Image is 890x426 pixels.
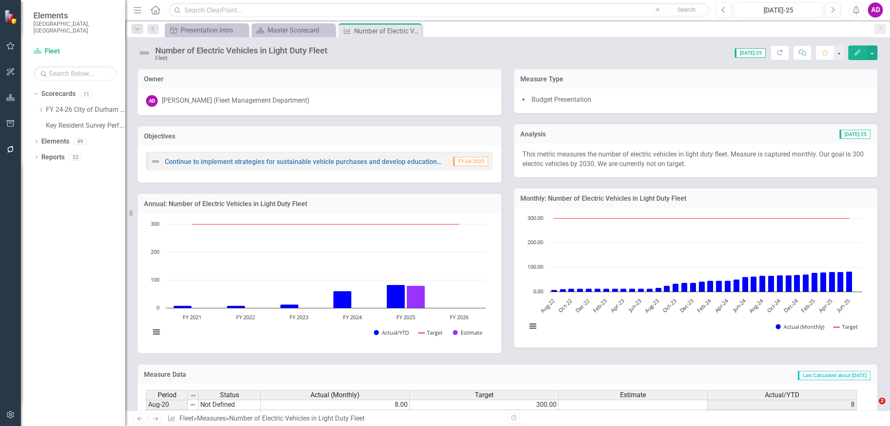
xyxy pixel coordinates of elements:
[802,275,809,292] path: Jan-25, 70. Actual (Monthly).
[146,95,158,107] div: AD
[777,275,783,292] path: Oct-24, 67. Actual (Monthly).
[165,158,649,166] a: Continue to implement strategies for sustainable vehicle purchases and develop educational progra...
[146,220,490,345] svg: Interactive chart
[227,305,245,308] path: FY 2022, 8. Actual/YTD.
[742,277,748,292] path: Jun-24, 60. Actual (Monthly).
[759,276,765,292] path: Aug-24, 66. Actual (Monthly).
[4,10,19,24] img: ClearPoint Strategy
[197,414,226,422] a: Measures
[41,89,76,99] a: Scorecards
[522,214,870,339] div: Chart. Highcharts interactive chart.
[33,10,117,20] span: Elements
[747,297,764,315] text: Aug-24
[290,313,308,321] text: FY 2023
[577,289,583,292] path: Nov-22, 13. Actual (Monthly).
[155,55,328,61] div: Fleet
[765,297,782,314] text: Oct-24
[713,297,730,314] text: Apr-24
[167,414,501,423] div: » »
[189,401,196,408] img: 8DAGhfEEPCf229AAAAAElFTkSuQmCC
[612,289,618,292] path: Mar-23, 13. Actual (Monthly).
[594,289,600,292] path: Jan-23, 13. Actual (Monthly).
[868,3,883,18] button: AD
[453,329,482,336] button: Show Estimate
[199,410,261,419] td: Not Defined
[695,297,713,315] text: Feb-24
[817,297,834,314] text: Apr-25
[520,195,872,202] h3: Monthly: Number of Electric Vehicles in Light Duty Fleet
[794,275,800,292] path: Dec-24, 69. Actual (Monthly).
[734,3,823,18] button: [DATE]-25
[69,154,82,161] div: 22
[183,313,202,321] text: FY 2021
[846,272,852,292] path: Jun-25, 83. Actual (Monthly).
[672,284,678,292] path: Oct-23, 33. Actual (Monthly).
[179,414,194,422] a: Fleet
[520,131,677,138] h3: Analysis
[199,400,261,410] td: Not Defined
[765,391,799,399] span: Actual/YTD
[236,313,255,321] text: FY 2022
[829,272,835,292] path: Apr-25, 81. Actual (Monthly).
[144,133,495,140] h3: Objectives
[782,297,799,315] text: Dec-24
[750,277,756,292] path: Jul-24, 63. Actual (Monthly).
[396,313,415,321] text: FY 2025
[261,410,410,419] td: 8.00
[254,25,333,35] a: Master Scorecard
[169,3,710,18] input: Search ClearPoint...
[560,289,566,292] path: Sep-22, 11. Actual (Monthly).
[603,289,609,292] path: Feb-23, 12. Actual (Monthly).
[156,304,159,311] text: 0
[591,297,608,315] text: Feb-23
[735,48,766,58] span: [DATE]-25
[737,5,820,15] div: [DATE]-25
[46,121,125,131] a: Key Resident Survey Performance Scorecard
[552,217,850,220] g: Target, series 2 of 2. Line with 36 data points.
[879,398,885,404] span: 2
[220,391,239,399] span: Status
[41,153,65,162] a: Reports
[387,285,405,308] path: FY 2025 , 83. Actual/YTD.
[374,329,409,336] button: Show Actual/YTD
[690,283,696,292] path: Dec-23, 36. Actual (Monthly).
[842,323,857,330] text: Target
[146,220,493,345] div: Chart. Highcharts interactive chart.
[811,273,817,292] path: Feb-25, 78. Actual (Monthly).
[557,297,573,314] text: Oct-22
[310,391,360,399] span: Actual (Monthly)
[144,200,495,208] h3: Annual: Number of Electric Vehicles in Light Duty Fleet
[532,96,591,103] span: Budget Presentation
[229,414,365,422] div: Number of Electric Vehicles in Light Duty Fleet
[144,76,495,83] h3: Owner
[333,291,352,308] path: FY 2024, 60. Actual/YTD.
[46,105,125,115] a: FY 24-26 City of Durham Strategic Plan
[643,297,661,315] text: Aug-23
[820,272,826,292] path: Mar-25, 80. Actual (Monthly).
[343,313,362,321] text: FY 2024
[663,286,670,292] path: Sep-23, 25. Actual (Monthly).
[574,297,591,315] text: Dec-22
[162,96,310,106] div: [PERSON_NAME] (Fleet Management Department)
[167,25,246,35] a: Presentation Intro
[724,281,731,292] path: Apr-24, 46. Actual (Monthly).
[527,320,539,332] button: View chart menu, Chart
[527,238,543,246] text: 200.00
[150,326,162,338] button: View chart menu, Chart
[33,66,117,81] input: Search Below...
[681,283,687,292] path: Nov-23, 37. Actual (Monthly).
[174,305,192,308] path: FY 2021, 8. Actual/YTD.
[646,289,653,292] path: Jul-23, 13. Actual (Monthly).
[151,276,159,283] text: 100
[427,329,443,336] text: Target
[730,297,747,314] text: Jun-24
[151,156,161,166] img: Not Defined
[620,289,626,292] path: Apr-23, 12. Actual (Monthly).
[799,297,817,315] text: Feb-25
[453,157,488,166] span: FY Q4 2025
[798,371,870,380] span: Last Calculated about [DATE]
[585,289,592,292] path: Dec-22, 13. Actual (Monthly).
[520,76,872,83] h3: Measure Type
[354,26,420,36] div: Number of Electric Vehicles in Light Duty Fleet
[733,280,739,292] path: May-24, 51. Actual (Monthly).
